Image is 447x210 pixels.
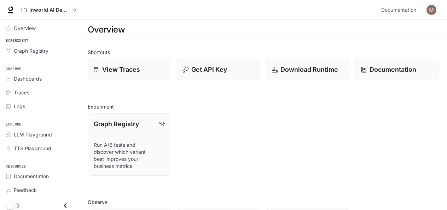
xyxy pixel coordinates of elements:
[29,7,69,13] p: Inworld AI Demos
[88,48,439,56] h2: Shortcuts
[191,65,227,74] p: Get API Key
[3,22,76,34] a: Overview
[3,72,76,85] a: Dashboards
[3,184,76,196] a: Feedback
[14,131,52,138] span: LLM Playground
[18,3,80,17] button: All workspaces
[3,170,76,182] a: Documentation
[266,59,349,80] a: Download Runtime
[88,198,439,206] h2: Observe
[14,89,29,96] span: Traces
[14,173,49,180] span: Documentation
[14,75,42,82] span: Dashboards
[370,65,416,74] p: Documentation
[14,145,51,152] span: TTS Playground
[88,113,171,176] a: Graph RegistryRun A/B tests and discover which variant best improves your business metrics
[3,128,76,141] a: LLM Playground
[14,103,25,110] span: Logs
[378,3,422,17] a: Documentation
[3,100,76,112] a: Logs
[14,47,48,54] span: Graph Registry
[88,59,171,80] a: View Traces
[280,65,338,74] p: Download Runtime
[88,103,439,110] h2: Experiment
[426,5,436,15] img: User avatar
[177,59,260,80] button: Get API Key
[3,86,76,99] a: Traces
[355,59,439,80] a: Documentation
[424,3,439,17] button: User avatar
[88,23,125,37] h1: Overview
[381,6,416,14] span: Documentation
[3,142,76,154] a: TTS Playground
[3,45,76,57] a: Graph Registry
[14,24,36,32] span: Overview
[6,202,13,209] span: Dark mode toggle
[94,141,165,170] p: Run A/B tests and discover which variant best improves your business metrics
[14,186,37,194] span: Feedback
[102,65,140,74] p: View Traces
[94,119,139,129] p: Graph Registry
